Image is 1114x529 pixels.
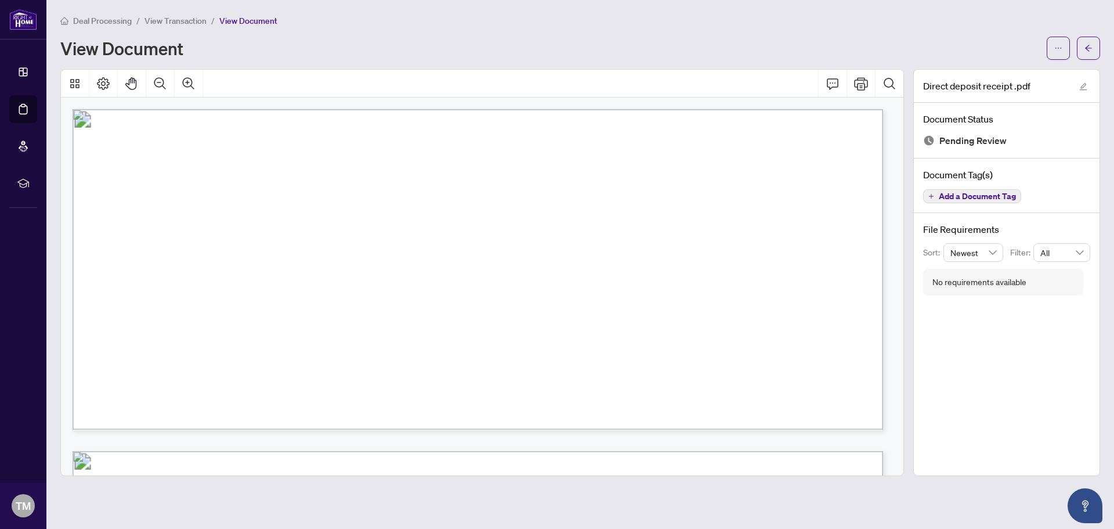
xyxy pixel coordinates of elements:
img: logo [9,9,37,30]
span: home [60,17,68,25]
button: Open asap [1068,488,1102,523]
p: Filter: [1010,246,1033,259]
h4: File Requirements [923,222,1090,236]
img: Document Status [923,135,935,146]
h1: View Document [60,39,183,57]
span: arrow-left [1084,44,1093,52]
span: View Document [219,16,277,26]
h4: Document Status [923,112,1090,126]
span: Newest [950,244,997,261]
div: No requirements available [932,276,1026,289]
span: TM [16,498,31,514]
span: ellipsis [1054,44,1062,52]
li: / [211,14,215,27]
span: plus [928,193,934,199]
span: edit [1079,82,1087,91]
p: Sort: [923,246,943,259]
h4: Document Tag(s) [923,168,1090,182]
span: All [1040,244,1083,261]
span: Add a Document Tag [939,192,1016,200]
span: Deal Processing [73,16,132,26]
li: / [136,14,140,27]
span: Pending Review [939,133,1007,149]
button: Add a Document Tag [923,189,1021,203]
span: View Transaction [144,16,207,26]
span: Direct deposit receipt .pdf [923,79,1030,93]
